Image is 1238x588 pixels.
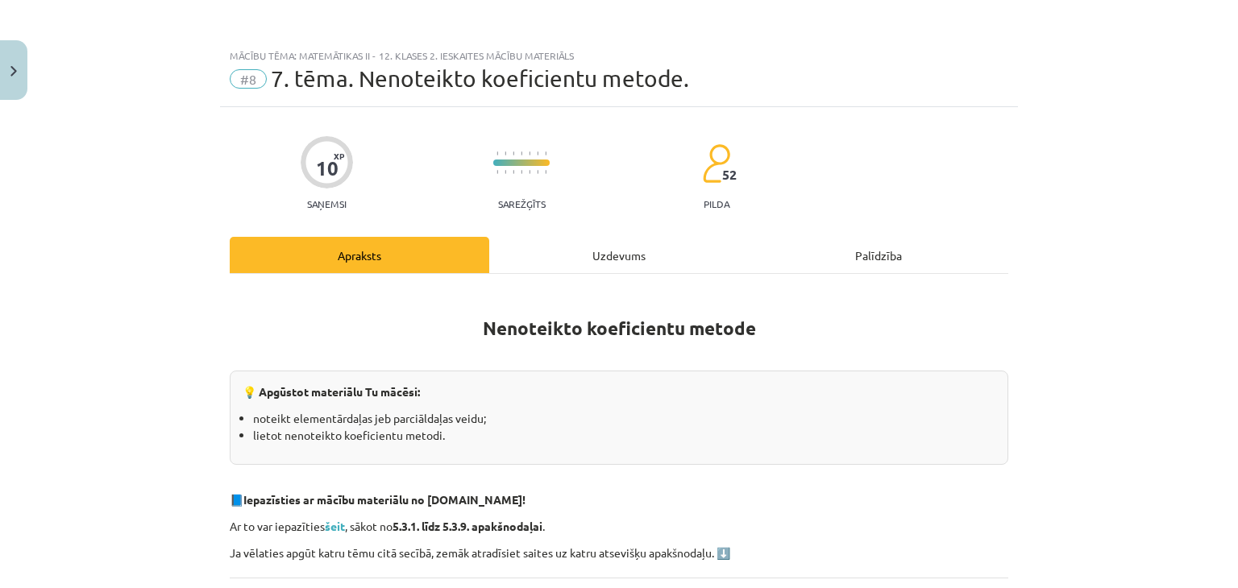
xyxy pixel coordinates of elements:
img: icon-short-line-57e1e144782c952c97e751825c79c345078a6d821885a25fce030b3d8c18986b.svg [521,151,522,155]
strong: Nenoteikto koeficientu metode [483,317,756,340]
li: lietot nenoteikto koeficientu metodi. [253,427,995,444]
img: icon-short-line-57e1e144782c952c97e751825c79c345078a6d821885a25fce030b3d8c18986b.svg [537,151,538,155]
p: Ar to var iepazīties , sākot no . [230,518,1008,535]
img: icon-short-line-57e1e144782c952c97e751825c79c345078a6d821885a25fce030b3d8c18986b.svg [545,151,546,155]
div: 10 [316,157,339,180]
img: icon-short-line-57e1e144782c952c97e751825c79c345078a6d821885a25fce030b3d8c18986b.svg [513,151,514,155]
strong: 5.3.1. līdz 5.3.9. apakšnodaļai [393,519,542,533]
a: šeit [325,519,345,533]
img: icon-short-line-57e1e144782c952c97e751825c79c345078a6d821885a25fce030b3d8c18986b.svg [529,151,530,155]
img: icon-short-line-57e1e144782c952c97e751825c79c345078a6d821885a25fce030b3d8c18986b.svg [513,170,514,174]
div: Apraksts [230,237,489,273]
img: icon-short-line-57e1e144782c952c97e751825c79c345078a6d821885a25fce030b3d8c18986b.svg [521,170,522,174]
img: icon-short-line-57e1e144782c952c97e751825c79c345078a6d821885a25fce030b3d8c18986b.svg [496,170,498,174]
div: Mācību tēma: Matemātikas ii - 12. klases 2. ieskaites mācību materiāls [230,50,1008,61]
img: icon-close-lesson-0947bae3869378f0d4975bcd49f059093ad1ed9edebbc8119c70593378902aed.svg [10,66,17,77]
img: icon-short-line-57e1e144782c952c97e751825c79c345078a6d821885a25fce030b3d8c18986b.svg [505,151,506,155]
div: Palīdzība [749,237,1008,273]
img: icon-short-line-57e1e144782c952c97e751825c79c345078a6d821885a25fce030b3d8c18986b.svg [537,170,538,174]
img: icon-short-line-57e1e144782c952c97e751825c79c345078a6d821885a25fce030b3d8c18986b.svg [505,170,506,174]
span: 7. tēma. Nenoteikto koeficientu metode. [271,65,689,92]
img: students-c634bb4e5e11cddfef0936a35e636f08e4e9abd3cc4e673bd6f9a4125e45ecb1.svg [702,143,730,184]
img: icon-short-line-57e1e144782c952c97e751825c79c345078a6d821885a25fce030b3d8c18986b.svg [496,151,498,155]
strong: Iepazīsties ar mācību materiālu no [DOMAIN_NAME]! [243,492,526,507]
p: 📘 [230,491,1008,508]
span: 52 [722,168,737,182]
img: icon-short-line-57e1e144782c952c97e751825c79c345078a6d821885a25fce030b3d8c18986b.svg [529,170,530,174]
div: Uzdevums [489,237,749,273]
p: Ja vēlaties apgūt katru tēmu citā secībā, zemāk atradīsiet saites uz katru atsevišķu apakšnodaļu. ⬇️ [230,545,1008,561]
span: #8 [230,69,267,89]
li: noteikt elementārdaļas jeb parciāldaļas veidu; [253,410,995,427]
strong: 💡 Apgūstot materiālu Tu mācēsi: [243,384,420,399]
span: XP [334,151,344,160]
p: pilda [704,198,729,209]
p: Saņemsi [301,198,353,209]
img: icon-short-line-57e1e144782c952c97e751825c79c345078a6d821885a25fce030b3d8c18986b.svg [545,170,546,174]
p: Sarežģīts [498,198,546,209]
